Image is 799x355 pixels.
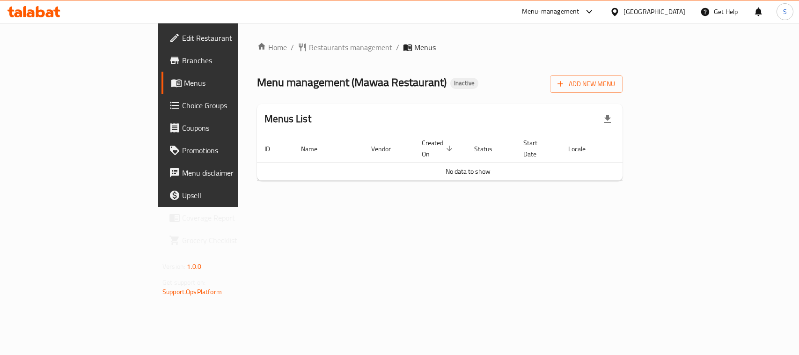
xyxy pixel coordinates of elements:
[161,72,291,94] a: Menus
[596,108,619,130] div: Export file
[568,143,598,155] span: Locale
[257,72,447,93] span: Menu management ( Mawaa Restaurant )
[182,55,284,66] span: Branches
[264,112,311,126] h2: Menus List
[182,100,284,111] span: Choice Groups
[182,32,284,44] span: Edit Restaurant
[523,137,550,160] span: Start Date
[161,117,291,139] a: Coupons
[291,42,294,53] li: /
[182,235,284,246] span: Grocery Checklist
[257,42,623,53] nav: breadcrumb
[162,260,185,273] span: Version:
[182,122,284,133] span: Coupons
[522,6,579,17] div: Menu-management
[414,42,436,53] span: Menus
[264,143,282,155] span: ID
[187,260,201,273] span: 1.0.0
[550,75,623,93] button: Add New Menu
[474,143,505,155] span: Status
[557,78,615,90] span: Add New Menu
[783,7,787,17] span: S
[422,137,455,160] span: Created On
[161,207,291,229] a: Coverage Report
[609,134,679,163] th: Actions
[182,145,284,156] span: Promotions
[298,42,392,53] a: Restaurants management
[450,78,478,89] div: Inactive
[301,143,330,155] span: Name
[162,276,205,288] span: Get support on:
[396,42,399,53] li: /
[182,212,284,223] span: Coverage Report
[623,7,685,17] div: [GEOGRAPHIC_DATA]
[161,184,291,207] a: Upsell
[257,134,679,181] table: enhanced table
[161,229,291,251] a: Grocery Checklist
[182,190,284,201] span: Upsell
[161,162,291,184] a: Menu disclaimer
[162,286,222,298] a: Support.OpsPlatform
[184,77,284,89] span: Menus
[161,49,291,72] a: Branches
[182,167,284,178] span: Menu disclaimer
[309,42,392,53] span: Restaurants management
[161,27,291,49] a: Edit Restaurant
[371,143,403,155] span: Vendor
[450,79,478,87] span: Inactive
[161,94,291,117] a: Choice Groups
[161,139,291,162] a: Promotions
[446,165,491,177] span: No data to show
